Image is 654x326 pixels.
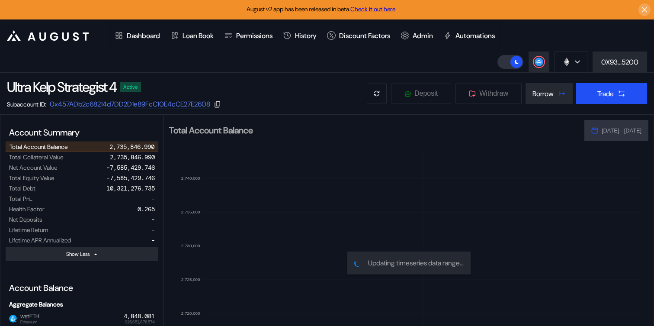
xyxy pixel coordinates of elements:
[593,52,647,72] button: 0X93...5200
[9,236,71,244] div: Lifetime APR Annualized
[350,5,395,13] a: Check it out here
[50,100,210,109] a: 0x457ADb2c68214d7DD2D1e89FcC10E4cCE27E2608
[181,277,200,282] text: 2,725,000
[562,57,571,67] img: chain logo
[106,164,155,171] div: -7,585,429.746
[526,83,573,104] button: Borrow
[124,313,155,320] div: 4,848.081
[66,251,90,258] div: Show Less
[339,31,390,40] div: Discount Factors
[9,216,42,223] div: Net Deposits
[455,31,495,40] div: Automations
[479,90,508,97] span: Withdraw
[123,84,138,90] div: Active
[354,260,361,267] img: pending
[106,174,155,182] div: -7,585,429.746
[169,126,577,135] h2: Total Account Balance
[295,31,317,40] div: History
[555,52,587,72] button: chain logo
[247,5,395,13] span: August v2 app has been released in beta.
[17,313,39,324] span: wstETH
[109,143,154,151] div: 2,735,846.990
[391,83,452,104] button: Deposit
[110,153,155,161] div: 2,735,846.990
[438,19,500,52] a: Automations
[165,19,219,52] a: Loan Book
[183,31,214,40] div: Loan Book
[106,184,155,192] div: 10,321,276.735
[181,311,200,316] text: 2,720,000
[181,243,200,248] text: 2,730,000
[576,83,647,104] button: Trade
[9,153,63,161] div: Total Collateral Value
[181,210,200,214] text: 2,735,000
[414,90,438,97] span: Deposit
[601,58,638,67] div: 0X93...5200
[6,247,158,261] button: Show Less
[322,19,395,52] a: Discount Factors
[20,320,39,324] span: Ethereum
[151,236,155,244] div: -
[395,19,438,52] a: Admin
[125,320,155,324] span: $25,652,678.574
[151,195,155,203] div: -
[6,123,158,142] div: Account Summary
[151,216,155,223] div: -
[6,279,158,297] div: Account Balance
[9,174,54,182] div: Total Equity Value
[7,78,116,96] div: Ultra Kelp Strategist 4
[109,19,165,52] a: Dashboard
[6,297,158,312] div: Aggregate Balances
[138,205,155,213] div: 0.265
[10,143,67,151] div: Total Account Balance
[9,195,32,203] div: Total PnL
[532,89,554,98] div: Borrow
[236,31,272,40] div: Permissions
[14,318,18,323] img: svg+xml,%3c
[597,89,614,98] div: Trade
[9,315,17,323] img: superbridge-bridged-wsteth-base.png
[151,226,155,234] div: -
[455,83,522,104] button: Withdraw
[127,31,160,40] div: Dashboard
[413,31,433,40] div: Admin
[9,164,57,171] div: Net Account Value
[9,205,45,213] div: Health Factor
[368,258,464,268] span: Updating timeseries data range...
[9,184,35,192] div: Total Debt
[181,176,200,181] text: 2,740,000
[9,226,48,234] div: Lifetime Return
[278,19,322,52] a: History
[219,19,278,52] a: Permissions
[7,100,46,108] div: Subaccount ID:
